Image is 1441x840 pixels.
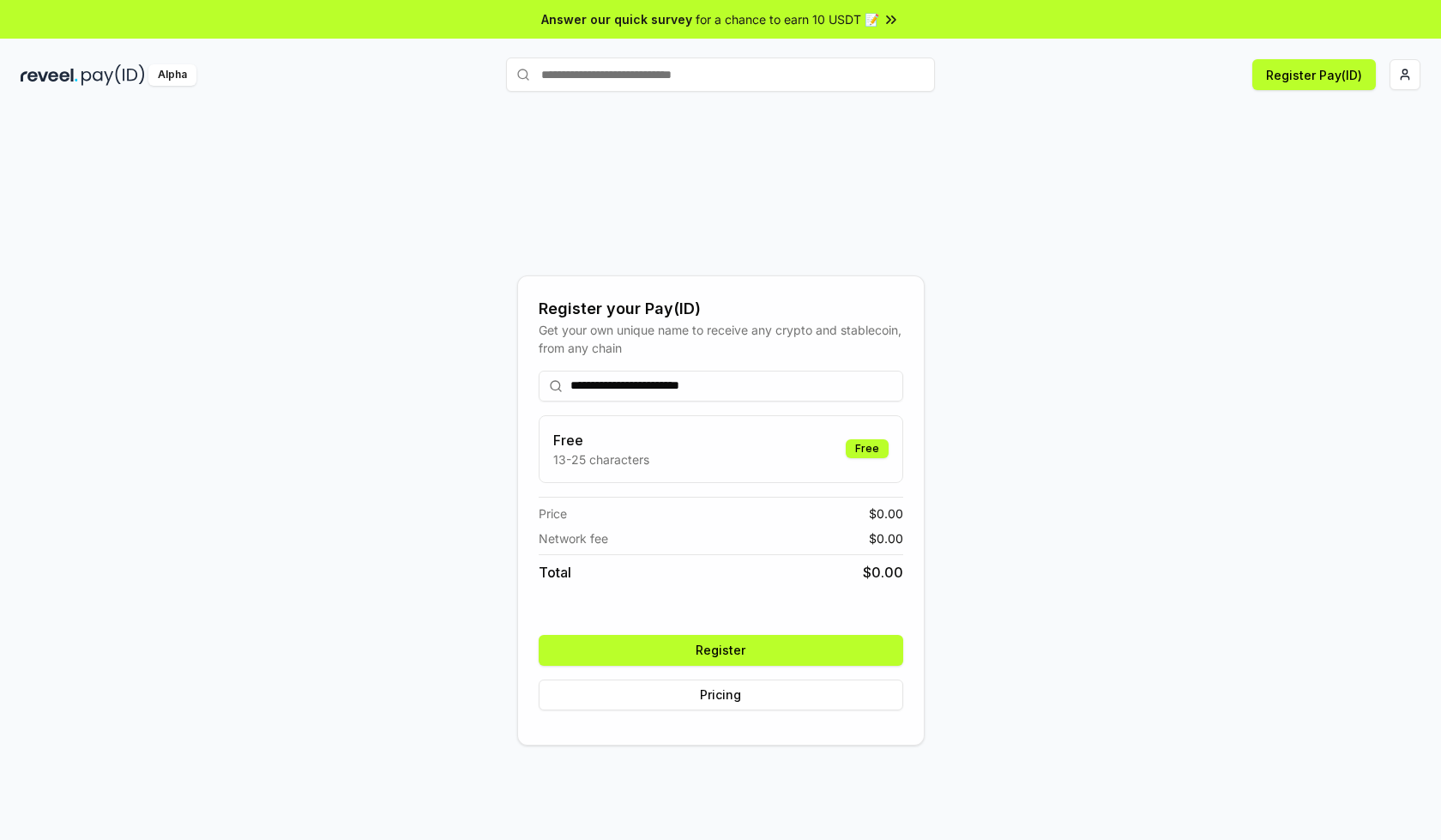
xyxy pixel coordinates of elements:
img: reveel_dark [21,64,78,86]
div: Register your Pay(ID) [539,297,903,321]
span: Total [539,562,571,583]
span: $ 0.00 [863,562,903,583]
span: Answer our quick survey [541,10,692,28]
span: Network fee [539,529,608,547]
button: Register Pay(ID) [1252,59,1376,90]
h3: Free [553,430,649,450]
div: Free [846,439,889,458]
span: $ 0.00 [869,505,903,523]
img: pay_id [81,64,145,86]
span: Price [539,505,567,523]
span: $ 0.00 [869,529,903,547]
p: 13-25 characters [553,450,649,468]
span: for a chance to earn 10 USDT 📝 [696,10,879,28]
div: Get your own unique name to receive any crypto and stablecoin, from any chain [539,321,903,357]
button: Pricing [539,680,903,710]
button: Register [539,635,903,666]
div: Alpha [148,64,196,86]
